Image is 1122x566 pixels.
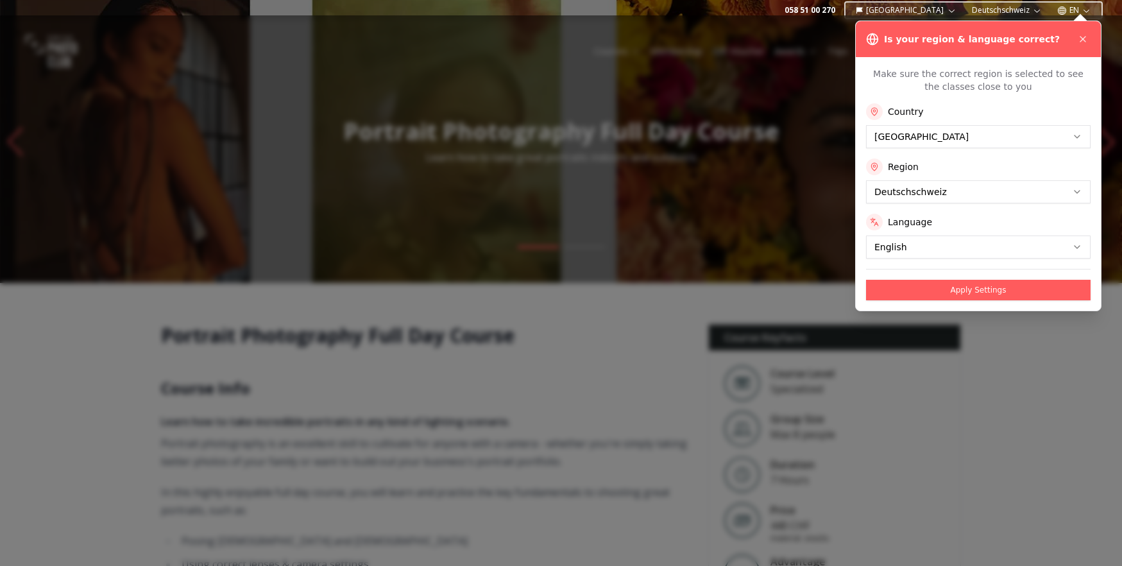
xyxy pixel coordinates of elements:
a: 058 51 00 270 [785,5,835,15]
p: Make sure the correct region is selected to see the classes close to you [866,67,1091,93]
label: Country [888,105,924,118]
button: Apply Settings [866,280,1091,300]
button: Deutschschweiz [967,3,1047,18]
label: Region [888,160,919,173]
button: [GEOGRAPHIC_DATA] [851,3,962,18]
h3: Is your region & language correct? [884,33,1060,46]
label: Language [888,216,932,228]
button: EN [1052,3,1096,18]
